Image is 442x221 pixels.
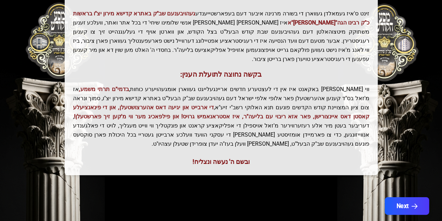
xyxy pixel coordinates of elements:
h3: בקשה נחוצה לתועלת הענין: [73,69,369,79]
span: די ארבייט און יגיעה דאס אהערצושטעלן, און די פינאנציעלע קאסטן דאס איינצורישן, פאר אזא ריבוי עם בלי... [73,104,369,120]
div: ובשם ה' נעשה ונצליח! [73,157,369,167]
p: ווי [PERSON_NAME] באקאנט איז אין די לעצטערע חדשים אריינגעלייגט געווארן אומגעהויערע כוחות, אז מ'זא... [73,85,369,149]
p: זינט ס'איז געמאלדן געווארן די בשורה מרנינה איבער דעם בעפארשטייענדע איז [PERSON_NAME] [PERSON_NAME... [73,9,369,64]
button: Next [385,197,429,215]
span: געהויבענעם שב"ק באתרא קדישא מירון יצ"ו בראשות כ"ק רבינו הגה"[PERSON_NAME]"א [73,10,369,26]
span: בדמי"ם תרתי משמע, [79,86,129,92]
